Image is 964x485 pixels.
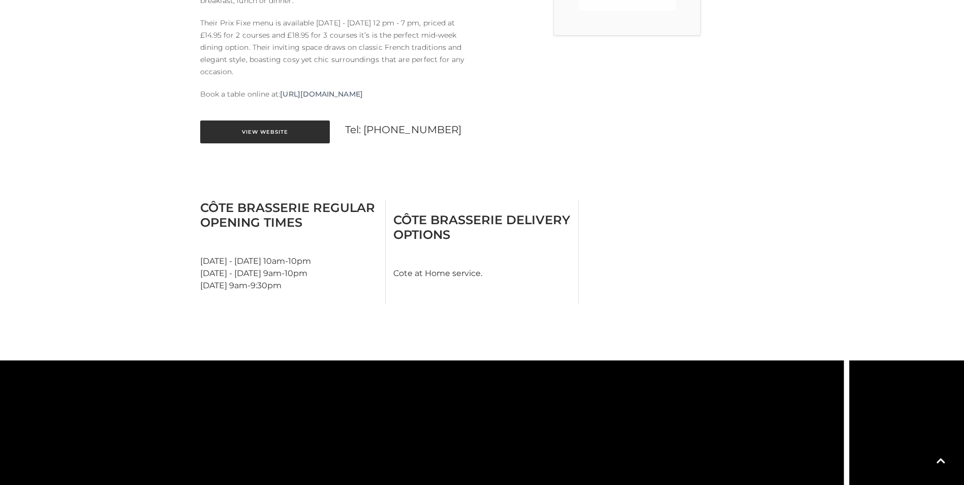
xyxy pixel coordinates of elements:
a: [URL][DOMAIN_NAME] [280,88,362,100]
div: Cote at Home service. [386,200,579,304]
a: Tel: [PHONE_NUMBER] [345,124,462,136]
div: [DATE] - [DATE] 10am-10pm [DATE] - [DATE] 9am-10pm [DATE] 9am-9:30pm [193,200,386,304]
h3: Côte Brasserie Delivery Options [393,213,571,242]
p: Their Prix Fixe menu is available [DATE] - [DATE] 12 pm - 7 pm, priced at £14.95 for 2 courses an... [200,17,475,78]
h3: Côte Brasserie Regular Opening Times [200,200,378,230]
p: Book a table online at: [200,88,475,100]
a: View Website [200,120,330,143]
